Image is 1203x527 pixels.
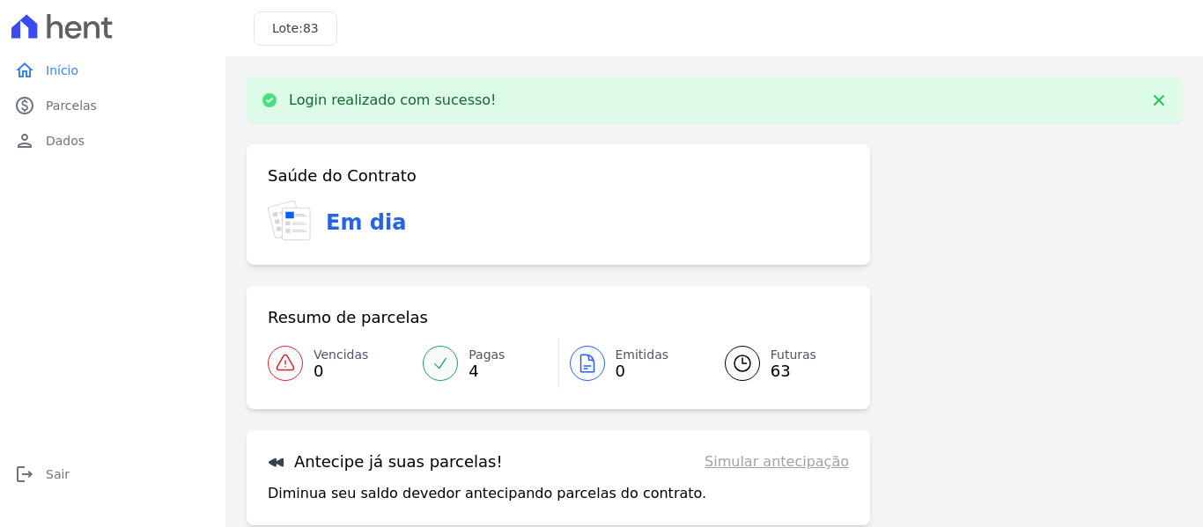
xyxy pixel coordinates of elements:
h3: Resumo de parcelas [268,307,428,328]
span: 63 [771,364,816,378]
span: 0 [314,364,368,378]
h3: Antecipe já suas parcelas! [268,451,503,472]
a: Pagas 4 [412,339,557,388]
span: Início [46,62,78,79]
span: Pagas [469,346,505,364]
a: Emitidas 0 [559,339,704,388]
h3: Saúde do Contrato [268,165,417,187]
span: Dados [46,132,85,150]
a: Futuras 63 [704,339,849,388]
a: paidParcelas [7,88,218,123]
a: personDados [7,123,218,158]
span: Sair [46,465,70,483]
a: Vencidas 0 [268,339,412,388]
i: person [14,130,35,151]
span: Vencidas [314,346,368,364]
i: logout [14,464,35,485]
a: homeInício [7,53,218,88]
span: Parcelas [46,97,97,114]
i: paid [14,95,35,116]
span: Emitidas [616,346,669,364]
a: Simular antecipação [705,451,849,472]
span: 0 [616,364,669,378]
i: home [14,60,35,81]
h3: Lote: [272,19,319,38]
p: Login realizado com sucesso! [289,91,497,109]
a: logoutSair [7,457,218,492]
span: 83 [303,21,319,35]
span: Futuras [771,346,816,364]
h3: Em dia [326,207,406,238]
p: Diminua seu saldo devedor antecipando parcelas do contrato. [268,483,706,504]
span: 4 [469,364,505,378]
